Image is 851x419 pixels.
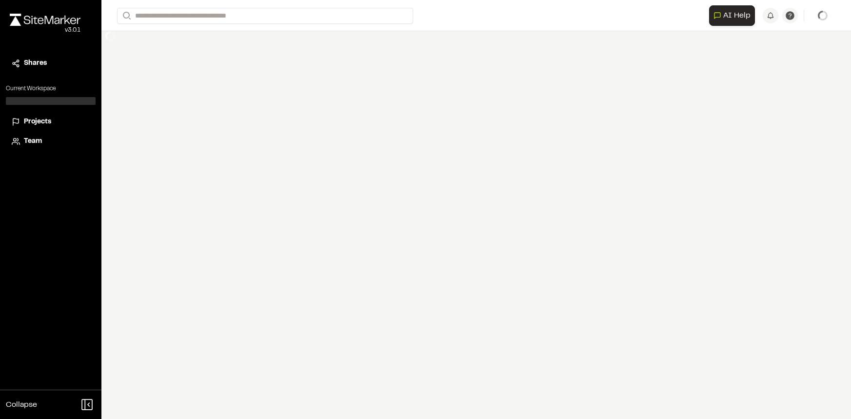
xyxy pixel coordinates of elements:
div: Oh geez...please don't... [10,26,80,35]
span: Collapse [6,399,37,411]
span: AI Help [723,10,751,21]
span: Shares [24,58,47,69]
img: rebrand.png [10,14,80,26]
a: Shares [12,58,90,69]
a: Projects [12,117,90,127]
span: Team [24,136,42,147]
span: Projects [24,117,51,127]
p: Current Workspace [6,84,96,93]
a: Team [12,136,90,147]
button: Open AI Assistant [709,5,755,26]
div: Open AI Assistant [709,5,759,26]
button: Search [117,8,135,24]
